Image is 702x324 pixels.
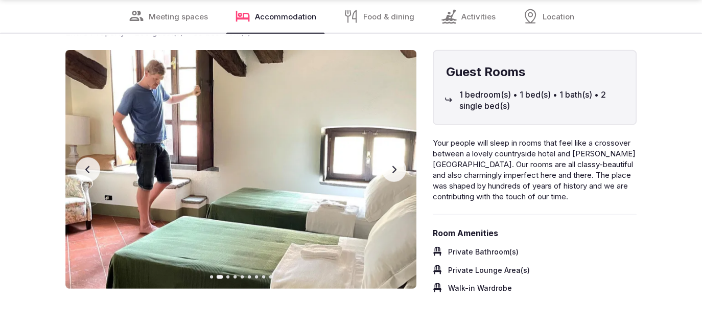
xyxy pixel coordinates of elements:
span: Meeting spaces [149,11,208,22]
button: Go to slide 3 [226,275,229,279]
button: Go to slide 8 [262,275,265,279]
img: Gallery image 2 [65,50,416,289]
span: Location [543,11,574,22]
button: Go to slide 5 [241,275,244,279]
span: Activities [461,11,496,22]
button: Go to slide 9 [269,275,272,279]
span: 1 bedroom(s) • 1 bed(s) • 1 bath(s) • 2 single bed(s) [459,89,623,112]
span: Accommodation [255,11,316,22]
button: Go to slide 2 [216,275,223,280]
span: Private Bathroom(s) [448,247,519,257]
span: Walk-in Wardrobe [448,283,512,293]
button: Go to slide 7 [255,275,258,279]
span: Private Lounge Area(s) [448,265,530,275]
span: Food & dining [363,11,414,22]
span: Your people will sleep in rooms that feel like a crossover between a lovely countryside hotel and... [433,138,636,201]
button: Go to slide 4 [233,275,237,279]
button: Go to slide 6 [248,275,251,279]
span: Room Amenities [433,227,637,239]
button: Go to slide 1 [210,275,213,279]
h4: Guest Rooms [446,63,623,81]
